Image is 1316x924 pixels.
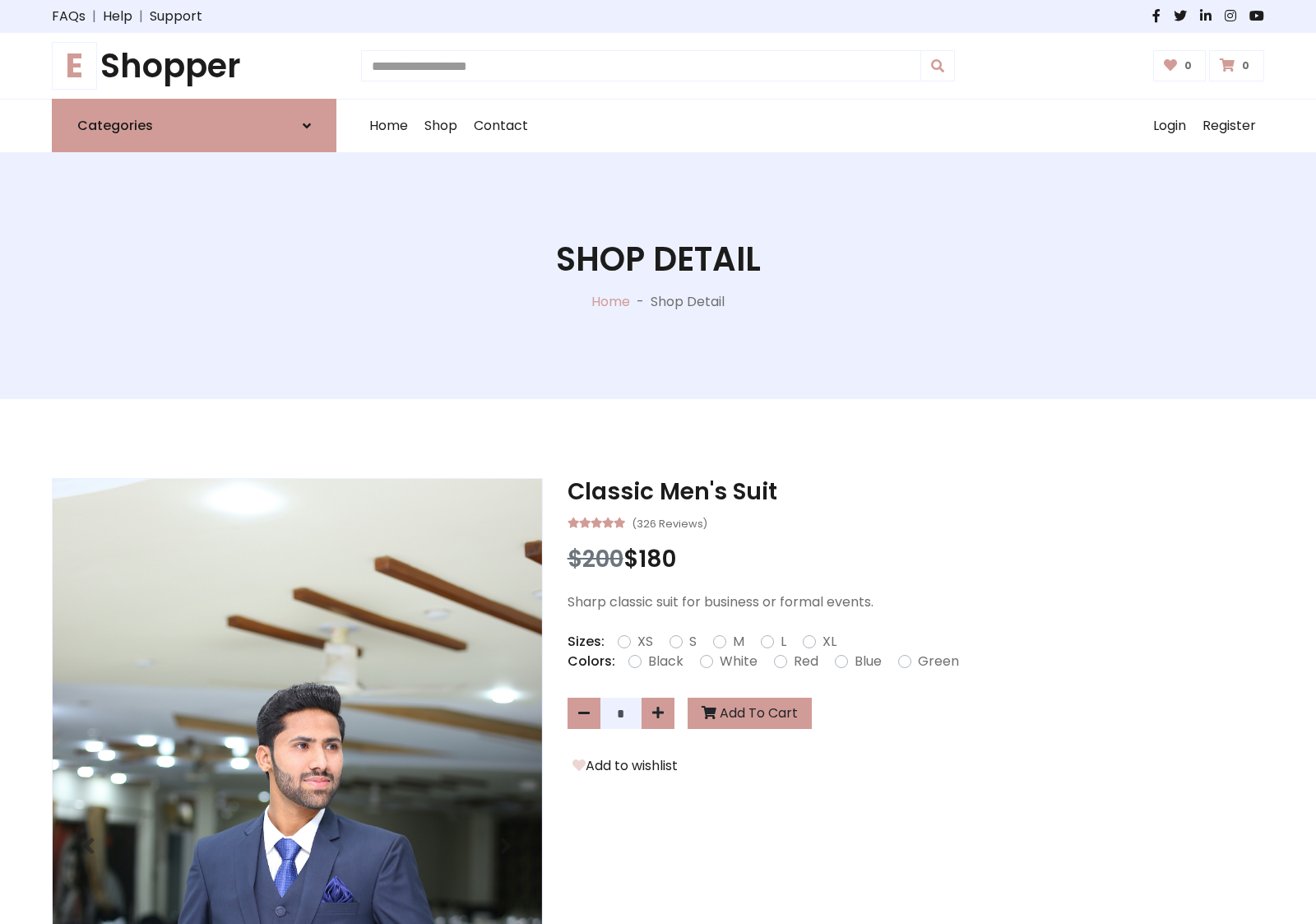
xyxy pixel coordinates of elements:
label: L [781,632,786,652]
a: Shop [416,100,466,152]
span: E [52,42,97,90]
h3: $ [568,546,1264,573]
p: Sizes: [568,632,605,652]
a: Contact [466,100,536,152]
label: White [720,652,758,671]
p: Shop Detail [651,292,725,312]
span: 0 [1238,58,1253,73]
span: 0 [1180,58,1196,73]
a: 0 [1209,50,1264,81]
button: Add To Cart [688,698,812,729]
h1: Shop Detail [556,239,761,279]
a: Home [591,292,630,311]
label: Green [918,652,959,671]
a: Help [103,7,132,26]
h1: Shopper [52,46,336,86]
a: FAQs [52,7,86,26]
span: | [86,7,103,26]
p: Colors: [568,652,615,671]
a: Register [1194,100,1264,152]
label: XL [822,632,836,652]
span: $200 [568,543,623,575]
a: Support [150,7,202,26]
a: EShopper [52,46,336,86]
a: Login [1145,100,1194,152]
h3: Classic Men's Suit [568,478,1264,506]
label: XS [637,632,653,652]
button: Add to wishlist [568,755,683,777]
label: M [733,632,744,652]
a: Categories [52,99,336,152]
h6: Categories [77,118,153,133]
p: Sharp classic suit for business or formal events. [568,592,1264,612]
small: (326 Reviews) [632,513,707,532]
span: 180 [638,543,676,575]
label: S [689,632,697,652]
span: | [132,7,150,26]
label: Blue [855,652,882,671]
a: Home [361,100,416,152]
label: Red [794,652,818,671]
a: 0 [1153,50,1207,81]
label: Black [648,652,683,671]
p: - [630,292,651,312]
